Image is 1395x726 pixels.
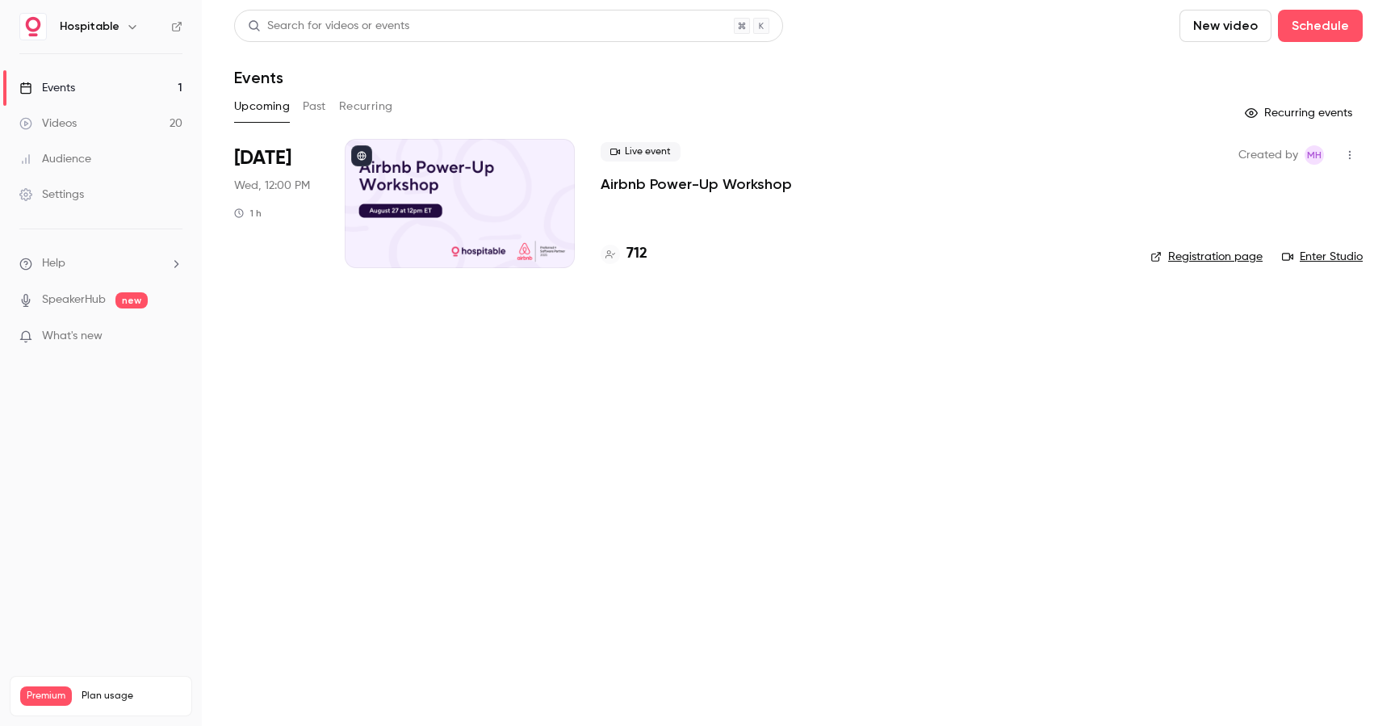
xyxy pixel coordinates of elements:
div: Videos [19,115,77,132]
button: Past [303,94,326,120]
div: Aug 27 Wed, 12:00 PM (America/Toronto) [234,139,319,268]
span: Live event [601,142,681,162]
span: Wed, 12:00 PM [234,178,310,194]
button: Recurring [339,94,393,120]
span: Premium [20,686,72,706]
span: Miles Hobson [1305,145,1324,165]
span: [DATE] [234,145,291,171]
li: help-dropdown-opener [19,255,182,272]
span: new [115,292,148,308]
div: Search for videos or events [248,18,409,35]
img: Hospitable [20,14,46,40]
div: Audience [19,151,91,167]
div: 1 h [234,207,262,220]
span: Help [42,255,65,272]
a: Enter Studio [1282,249,1363,265]
a: Registration page [1150,249,1263,265]
span: Plan usage [82,690,182,703]
div: Events [19,80,75,96]
button: Recurring events [1238,100,1363,126]
a: Airbnb Power-Up Workshop [601,174,792,194]
span: Created by [1238,145,1298,165]
h4: 712 [626,243,647,265]
iframe: Noticeable Trigger [163,329,182,344]
div: Settings [19,187,84,203]
a: 712 [601,243,647,265]
span: MH [1307,145,1322,165]
h6: Hospitable [60,19,119,35]
button: Schedule [1278,10,1363,42]
span: What's new [42,328,103,345]
a: SpeakerHub [42,292,106,308]
button: New video [1179,10,1271,42]
h1: Events [234,68,283,87]
button: Upcoming [234,94,290,120]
